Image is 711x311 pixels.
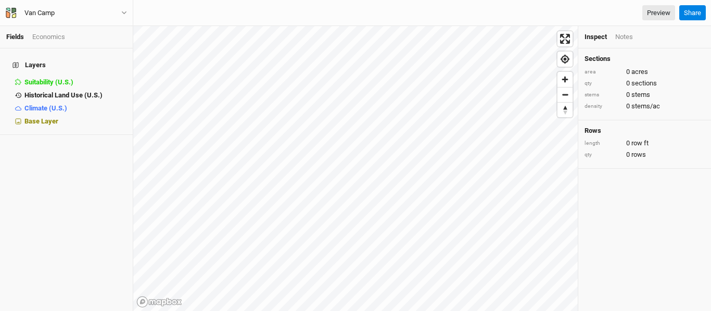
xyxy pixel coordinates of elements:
[585,139,705,148] div: 0
[585,80,621,88] div: qty
[585,67,705,77] div: 0
[585,79,705,88] div: 0
[631,67,648,77] span: acres
[557,72,573,87] button: Zoom in
[585,91,621,99] div: stems
[557,31,573,46] button: Enter fullscreen
[136,296,182,308] a: Mapbox logo
[585,32,607,42] div: Inspect
[24,8,55,18] div: Van Camp
[6,33,24,41] a: Fields
[24,104,126,113] div: Climate (U.S.)
[5,7,128,19] button: Van Camp
[642,5,675,21] a: Preview
[585,151,621,159] div: qty
[585,68,621,76] div: area
[585,90,705,99] div: 0
[631,79,657,88] span: sections
[585,102,705,111] div: 0
[631,102,660,111] span: stems/ac
[585,140,621,147] div: length
[557,87,573,102] button: Zoom out
[585,150,705,159] div: 0
[631,90,650,99] span: stems
[6,55,126,76] h4: Layers
[24,78,126,86] div: Suitability (U.S.)
[24,91,103,99] span: Historical Land Use (U.S.)
[133,26,578,311] canvas: Map
[24,104,67,112] span: Climate (U.S.)
[631,139,649,148] span: row ft
[585,103,621,110] div: density
[32,32,65,42] div: Economics
[24,78,73,86] span: Suitability (U.S.)
[631,150,646,159] span: rows
[615,32,633,42] div: Notes
[557,102,573,117] button: Reset bearing to north
[557,52,573,67] button: Find my location
[24,117,58,125] span: Base Layer
[24,117,126,126] div: Base Layer
[585,55,705,63] h4: Sections
[585,127,705,135] h4: Rows
[24,91,126,99] div: Historical Land Use (U.S.)
[679,5,706,21] button: Share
